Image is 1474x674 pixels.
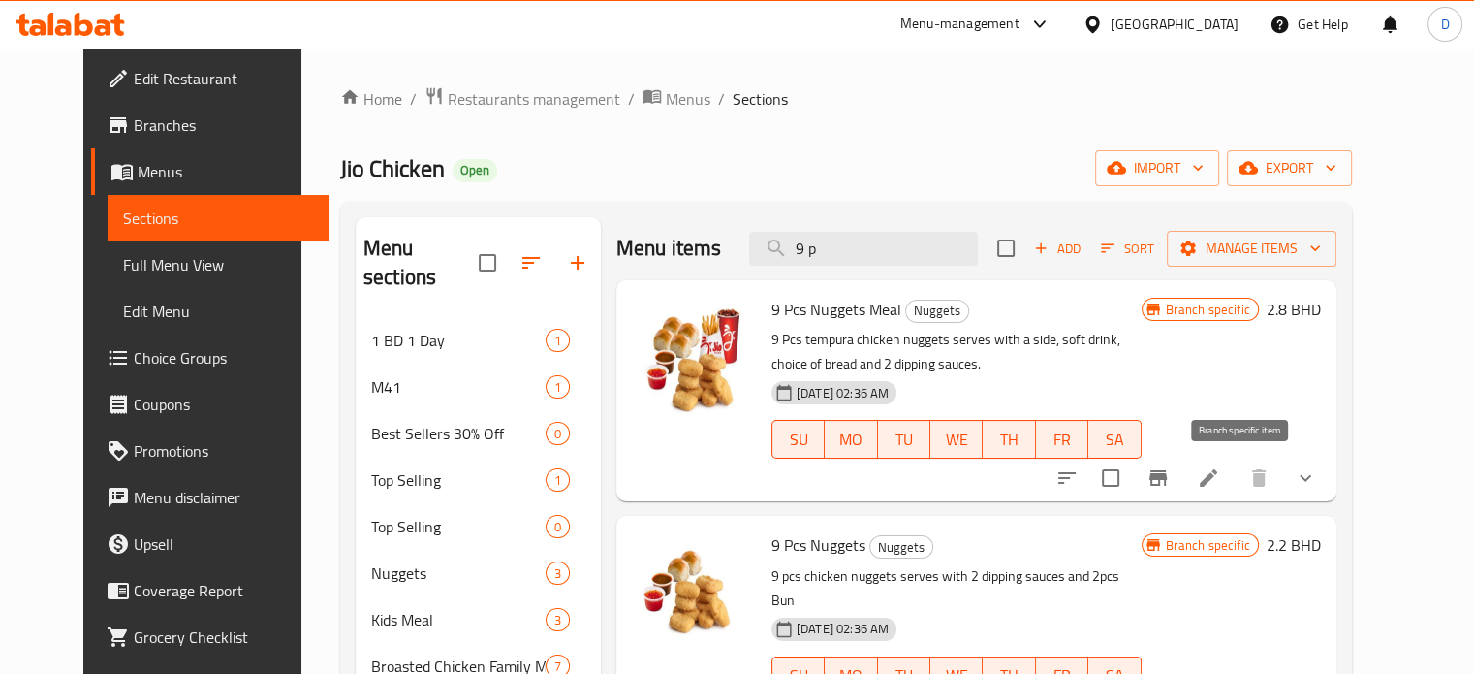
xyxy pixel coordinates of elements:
span: Sort items [1088,234,1167,264]
span: D [1440,14,1449,35]
span: TH [990,426,1027,454]
button: Add [1026,234,1088,264]
div: Kids Meal3 [356,596,601,643]
span: Sort [1101,238,1154,260]
div: Open [453,159,497,182]
span: Grocery Checklist [134,626,314,649]
div: Top Selling1 [356,457,601,503]
span: Sort sections [508,240,554,286]
button: export [1227,150,1352,186]
span: Manage items [1182,237,1321,261]
a: Full Menu View [108,241,329,288]
h2: Menu sections [363,234,479,292]
span: Coverage Report [134,579,314,602]
span: Top Selling [371,468,546,492]
div: items [546,515,570,538]
input: search [749,232,978,266]
span: 9 Pcs Nuggets Meal [771,295,901,324]
span: 1 [547,471,569,490]
a: Sections [108,195,329,241]
span: Best Sellers 30% Off [371,422,546,445]
a: Home [340,87,402,111]
span: Branch specific [1158,536,1258,555]
button: FR [1036,420,1088,459]
a: Menus [91,148,329,195]
li: / [628,87,635,111]
div: items [546,329,570,352]
div: items [546,422,570,445]
div: [GEOGRAPHIC_DATA] [1111,14,1239,35]
div: M411 [356,364,601,410]
span: Promotions [134,439,314,463]
span: Nuggets [371,562,546,585]
span: WE [938,426,975,454]
span: Open [453,162,497,178]
h2: Menu items [616,234,722,263]
span: Sections [123,207,314,230]
div: Nuggets [869,535,933,559]
span: M41 [371,375,546,399]
span: Edit Restaurant [134,67,314,90]
div: items [546,608,570,631]
a: Edit menu item [1197,466,1220,490]
span: Upsell [134,532,314,556]
button: import [1095,150,1219,186]
li: / [410,87,417,111]
span: Select section [986,228,1026,269]
button: Branch-specific-item [1135,455,1181,501]
a: Upsell [91,521,329,567]
span: FR [1044,426,1081,454]
span: Coupons [134,393,314,416]
a: Coupons [91,381,329,428]
div: 1 BD 1 Day [371,329,546,352]
span: 0 [547,425,569,443]
p: 9 pcs chicken nuggets serves with 2 dipping sauces and 2pcs Bun [771,564,1142,613]
span: 3 [547,564,569,583]
button: show more [1282,455,1329,501]
div: Nuggets3 [356,550,601,596]
button: SA [1088,420,1141,459]
button: Add section [554,240,601,286]
span: export [1242,156,1336,180]
a: Menus [643,86,710,112]
div: Menu-management [900,13,1019,36]
button: TU [878,420,930,459]
a: Menu disclaimer [91,474,329,521]
span: Add item [1026,234,1088,264]
span: MO [832,426,869,454]
img: 9 Pcs Nuggets Meal [632,296,756,420]
span: [DATE] 02:36 AM [789,384,896,402]
div: 1 BD 1 Day1 [356,317,601,364]
a: Coverage Report [91,567,329,614]
span: 0 [547,518,569,536]
span: 3 [547,611,569,629]
span: Select to update [1090,458,1131,498]
a: Branches [91,102,329,148]
div: Top Selling0 [356,503,601,550]
span: SU [780,426,817,454]
span: Nuggets [870,536,932,559]
button: TH [983,420,1035,459]
div: Best Sellers 30% Off0 [356,410,601,457]
span: Kids Meal [371,608,546,631]
span: Menu disclaimer [134,486,314,509]
span: Top Selling [371,515,546,538]
a: Grocery Checklist [91,614,329,660]
span: Nuggets [906,300,968,322]
a: Promotions [91,428,329,474]
span: 1 [547,332,569,350]
span: Edit Menu [123,300,314,323]
li: / [718,87,725,111]
button: sort-choices [1044,455,1090,501]
h6: 2.8 BHD [1267,296,1321,323]
span: 9 Pcs Nuggets [771,530,865,560]
span: Branches [134,113,314,137]
a: Choice Groups [91,335,329,381]
span: Full Menu View [123,253,314,276]
button: Sort [1096,234,1159,264]
span: TU [886,426,923,454]
span: Add [1031,238,1083,260]
span: 1 [547,378,569,397]
h6: 2.2 BHD [1267,531,1321,559]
